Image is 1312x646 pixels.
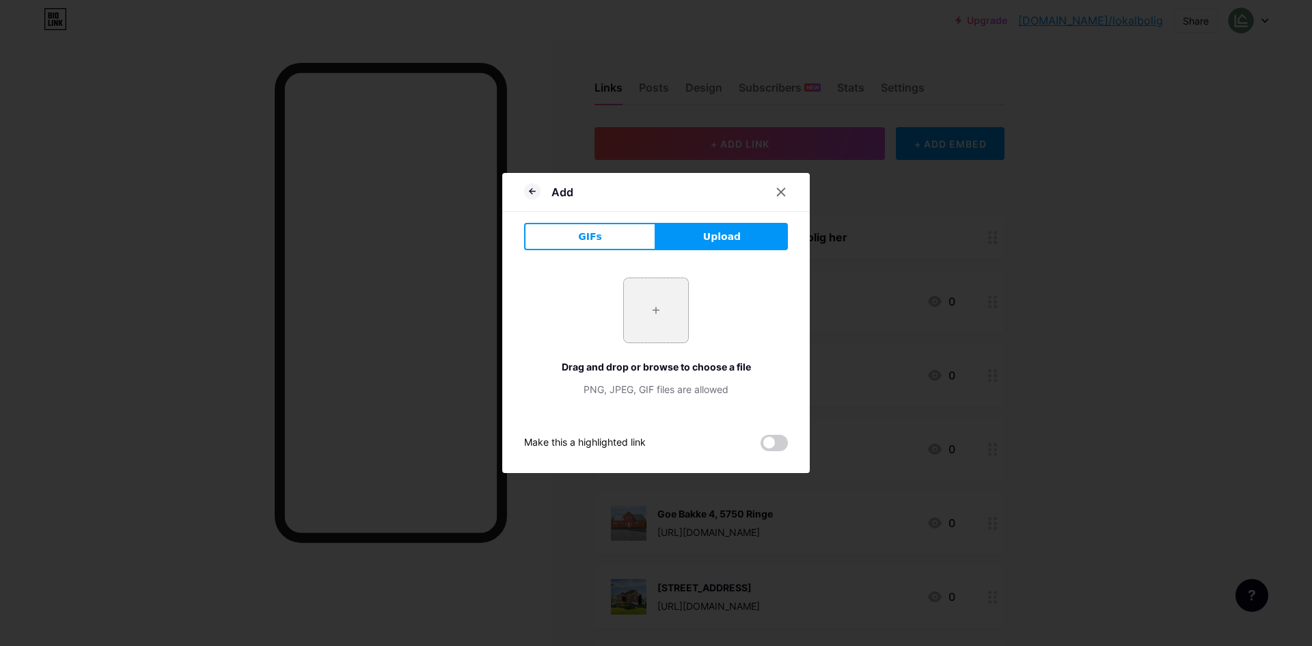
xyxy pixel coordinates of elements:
[578,230,602,244] span: GIFs
[656,223,788,250] button: Upload
[524,382,788,396] div: PNG, JPEG, GIF files are allowed
[703,230,741,244] span: Upload
[524,435,646,451] div: Make this a highlighted link
[551,184,573,200] div: Add
[524,223,656,250] button: GIFs
[524,360,788,374] div: Drag and drop or browse to choose a file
